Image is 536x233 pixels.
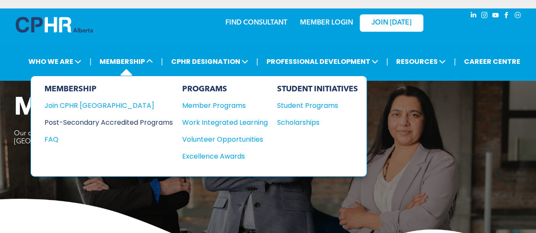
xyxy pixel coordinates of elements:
span: Member Programs [14,96,242,121]
li: | [161,53,163,70]
a: facebook [502,11,511,22]
a: Excellence Awards [182,151,268,162]
div: Work Integrated Learning [182,117,259,128]
li: | [386,53,388,70]
a: JOIN [DATE] [360,14,423,32]
a: Scholarships [277,117,358,128]
div: Volunteer Opportunities [182,134,259,145]
a: MEMBER LOGIN [300,19,353,26]
span: Our community includes over 3,300 CPHRs, living and working in [GEOGRAPHIC_DATA], the [GEOGRAPHIC... [14,130,253,145]
a: instagram [480,11,489,22]
div: Post-Secondary Accredited Programs [44,117,160,128]
a: linkedin [469,11,478,22]
a: Student Programs [277,100,358,111]
div: STUDENT INITIATIVES [277,85,358,94]
span: CPHR DESIGNATION [169,54,251,69]
li: | [89,53,92,70]
span: MEMBERSHIP [97,54,156,69]
span: PROFESSIONAL DEVELOPMENT [264,54,380,69]
a: CAREER CENTRE [461,54,523,69]
a: youtube [491,11,500,22]
span: RESOURCES [394,54,448,69]
a: FIND CONSULTANT [225,19,287,26]
span: JOIN [DATE] [372,19,411,27]
div: Student Programs [277,100,350,111]
div: MEMBERSHIP [44,85,173,94]
a: Post-Secondary Accredited Programs [44,117,173,128]
div: PROGRAMS [182,85,268,94]
div: FAQ [44,134,160,145]
a: Member Programs [182,100,268,111]
div: Scholarships [277,117,350,128]
a: FAQ [44,134,173,145]
span: WHO WE ARE [26,54,84,69]
a: Join CPHR [GEOGRAPHIC_DATA] [44,100,173,111]
a: Work Integrated Learning [182,117,268,128]
a: Volunteer Opportunities [182,134,268,145]
li: | [454,53,456,70]
img: A blue and white logo for cp alberta [16,17,93,33]
div: Join CPHR [GEOGRAPHIC_DATA] [44,100,160,111]
li: | [256,53,258,70]
div: Excellence Awards [182,151,259,162]
div: Member Programs [182,100,259,111]
a: Social network [513,11,522,22]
